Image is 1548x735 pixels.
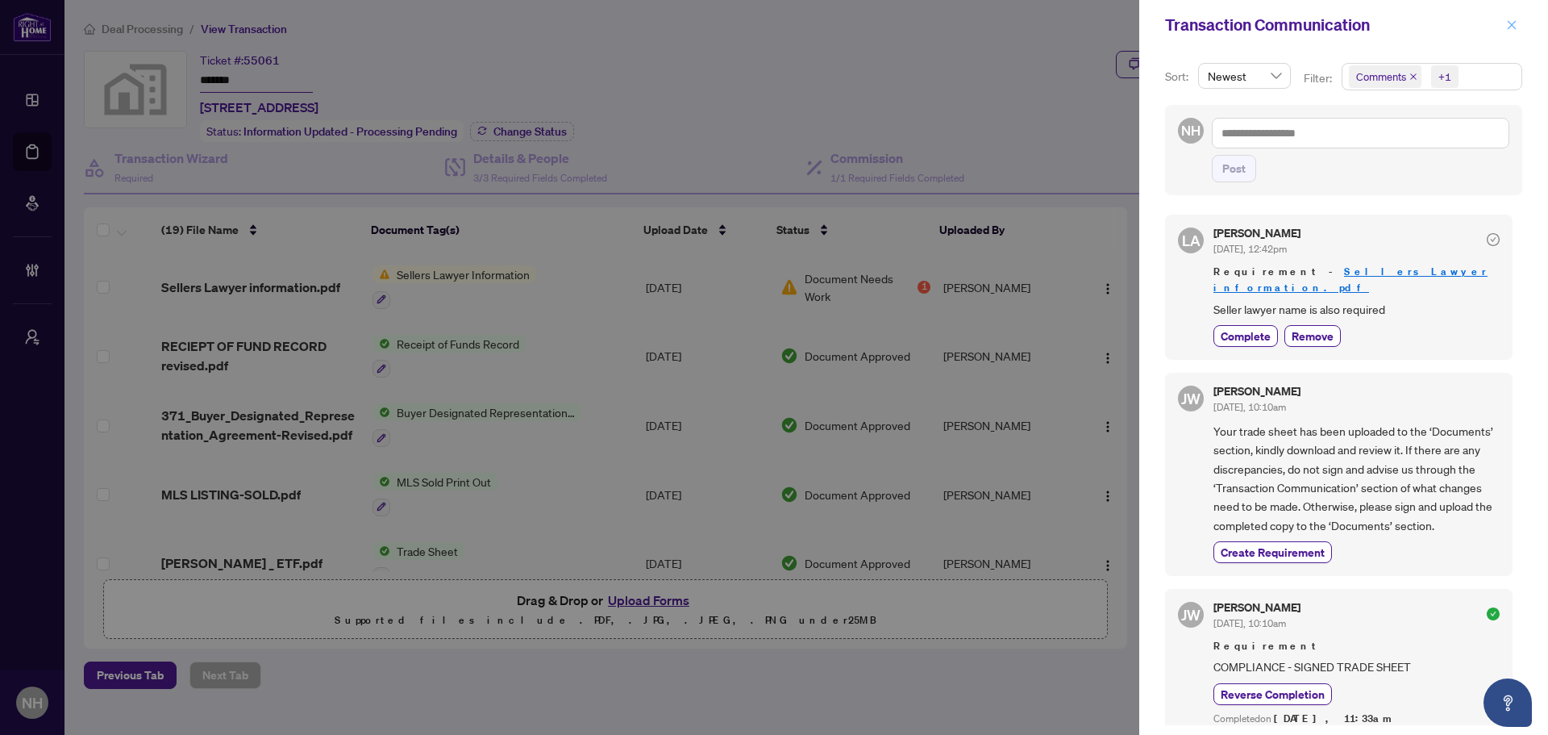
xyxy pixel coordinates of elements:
[1487,608,1500,620] span: check-circle
[1221,686,1325,703] span: Reverse Completion
[1213,325,1278,347] button: Complete
[1221,544,1325,561] span: Create Requirement
[1483,679,1532,727] button: Open asap
[1213,638,1500,654] span: Requirement
[1165,13,1501,37] div: Transaction Communication
[1213,617,1286,629] span: [DATE], 10:10am
[1409,73,1417,81] span: close
[1213,401,1286,413] span: [DATE], 10:10am
[1349,65,1421,88] span: Comments
[1213,422,1500,535] span: Your trade sheet has been uploaded to the ‘Documents’ section, kindly download and review it. If ...
[1213,541,1332,563] button: Create Requirement
[1213,602,1300,613] h5: [PERSON_NAME]
[1213,386,1300,397] h5: [PERSON_NAME]
[1213,243,1287,255] span: [DATE], 12:42pm
[1213,712,1500,727] div: Completed on
[1208,64,1281,88] span: Newest
[1304,69,1334,87] p: Filter:
[1213,265,1488,294] a: Sellers Lawyer information.pdf
[1356,69,1406,85] span: Comments
[1221,328,1271,345] span: Complete
[1487,233,1500,246] span: check-circle
[1213,683,1332,705] button: Reverse Completion
[1274,712,1394,725] span: [DATE], 11:33am
[1181,603,1201,626] span: JW
[1292,328,1334,345] span: Remove
[1506,19,1517,31] span: close
[1212,155,1256,182] button: Post
[1213,228,1300,239] h5: [PERSON_NAME]
[1438,69,1451,85] div: +1
[1213,300,1500,319] span: Seller lawyer name is also required
[1213,264,1500,296] span: Requirement -
[1165,68,1192,86] p: Sort:
[1182,229,1201,252] span: LA
[1284,325,1341,347] button: Remove
[1181,387,1201,410] span: JW
[1213,658,1500,676] span: COMPLIANCE - SIGNED TRADE SHEET
[1181,120,1201,141] span: NH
